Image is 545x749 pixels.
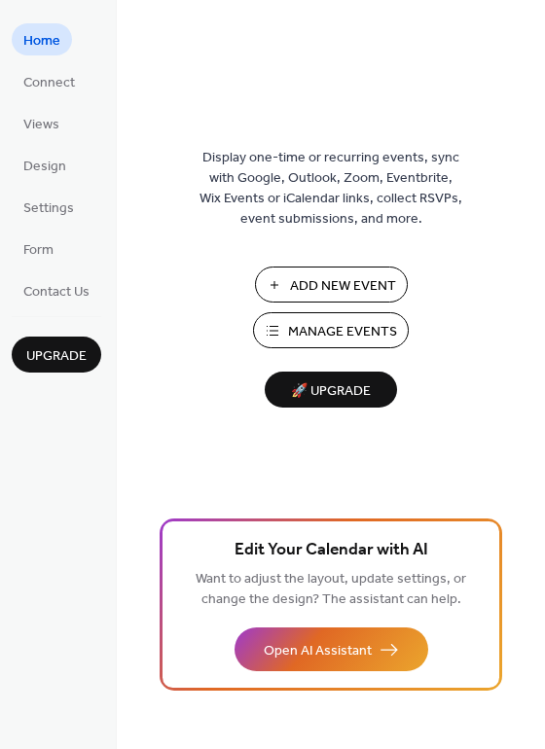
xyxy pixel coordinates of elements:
[235,627,428,671] button: Open AI Assistant
[255,267,408,303] button: Add New Event
[12,23,72,55] a: Home
[23,115,59,135] span: Views
[12,232,65,265] a: Form
[23,240,54,261] span: Form
[12,337,101,373] button: Upgrade
[12,191,86,223] a: Settings
[23,157,66,177] span: Design
[253,312,409,348] button: Manage Events
[12,107,71,139] a: Views
[276,378,385,405] span: 🚀 Upgrade
[290,276,396,297] span: Add New Event
[23,198,74,219] span: Settings
[288,322,397,342] span: Manage Events
[264,641,372,661] span: Open AI Assistant
[265,372,397,408] button: 🚀 Upgrade
[23,73,75,93] span: Connect
[12,65,87,97] a: Connect
[26,346,87,367] span: Upgrade
[235,537,428,564] span: Edit Your Calendar with AI
[196,566,466,613] span: Want to adjust the layout, update settings, or change the design? The assistant can help.
[12,274,101,306] a: Contact Us
[12,149,78,181] a: Design
[23,282,90,303] span: Contact Us
[200,148,462,230] span: Display one-time or recurring events, sync with Google, Outlook, Zoom, Eventbrite, Wix Events or ...
[23,31,60,52] span: Home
